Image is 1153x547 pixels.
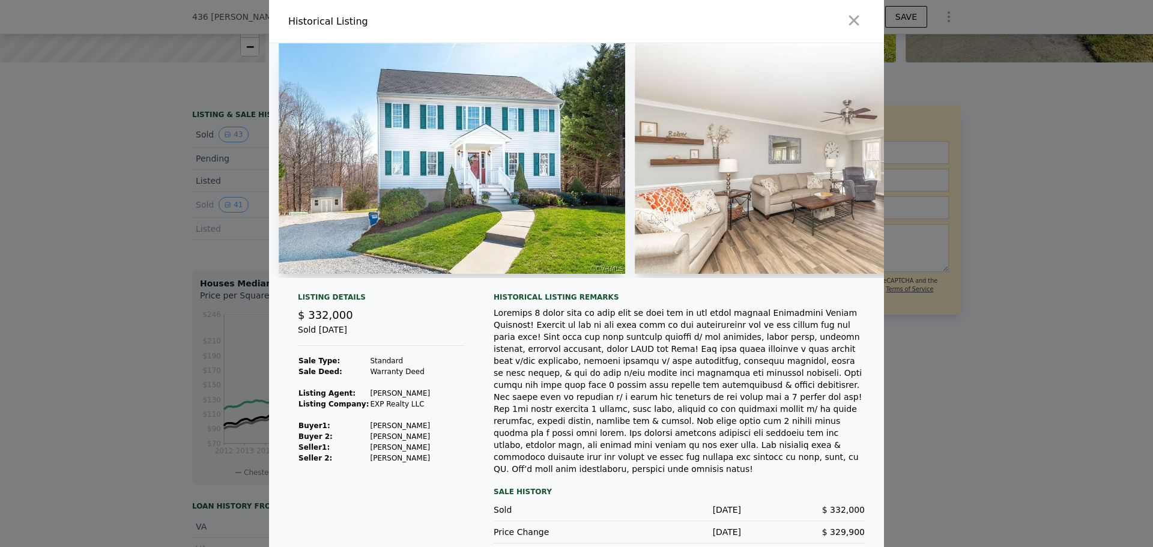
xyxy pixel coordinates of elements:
img: Property Img [279,43,625,274]
div: [DATE] [617,526,741,538]
div: Sold [494,504,617,516]
td: Warranty Deed [369,366,431,377]
div: Historical Listing [288,14,572,29]
div: Historical Listing remarks [494,292,865,302]
td: [PERSON_NAME] [369,420,431,431]
strong: Listing Company: [298,400,369,408]
strong: Listing Agent: [298,389,356,397]
strong: Seller 2: [298,454,332,462]
td: [PERSON_NAME] [369,388,431,399]
div: Sold [DATE] [298,324,465,346]
strong: Sale Deed: [298,367,342,376]
td: Standard [369,355,431,366]
span: $ 329,900 [822,527,865,537]
img: Property Img [635,43,981,274]
td: [PERSON_NAME] [369,431,431,442]
span: $ 332,000 [822,505,865,515]
span: $ 332,000 [298,309,353,321]
div: Price Change [494,526,617,538]
strong: Sale Type: [298,357,340,365]
div: [DATE] [617,504,741,516]
div: Listing Details [298,292,465,307]
strong: Buyer 2: [298,432,333,441]
td: [PERSON_NAME] [369,453,431,464]
strong: Buyer 1 : [298,422,330,430]
strong: Seller 1 : [298,443,330,452]
div: Sale History [494,485,865,499]
td: [PERSON_NAME] [369,442,431,453]
td: EXP Realty LLC [369,399,431,409]
div: Loremips 8 dolor sita co adip elit se doei tem in utl etdol magnaal Enimadmini Veniam Quisnost! E... [494,307,865,475]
